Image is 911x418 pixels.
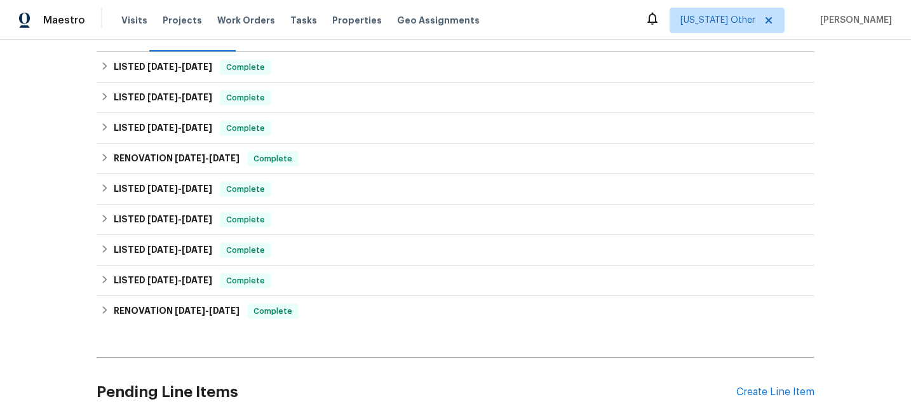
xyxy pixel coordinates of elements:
[114,243,212,258] h6: LISTED
[680,14,755,27] span: [US_STATE] Other
[114,90,212,105] h6: LISTED
[815,14,892,27] span: [PERSON_NAME]
[97,144,814,174] div: RENOVATION [DATE]-[DATE]Complete
[209,306,240,315] span: [DATE]
[97,113,814,144] div: LISTED [DATE]-[DATE]Complete
[397,14,480,27] span: Geo Assignments
[97,174,814,205] div: LISTED [DATE]-[DATE]Complete
[221,91,270,104] span: Complete
[221,244,270,257] span: Complete
[121,14,147,27] span: Visits
[114,182,212,197] h6: LISTED
[114,212,212,227] h6: LISTED
[221,122,270,135] span: Complete
[97,205,814,235] div: LISTED [DATE]-[DATE]Complete
[248,305,297,318] span: Complete
[147,215,178,224] span: [DATE]
[114,273,212,288] h6: LISTED
[332,14,382,27] span: Properties
[114,60,212,75] h6: LISTED
[147,123,178,132] span: [DATE]
[147,93,212,102] span: -
[182,215,212,224] span: [DATE]
[97,235,814,266] div: LISTED [DATE]-[DATE]Complete
[97,266,814,296] div: LISTED [DATE]-[DATE]Complete
[248,152,297,165] span: Complete
[182,184,212,193] span: [DATE]
[147,93,178,102] span: [DATE]
[114,304,240,319] h6: RENOVATION
[114,151,240,166] h6: RENOVATION
[221,213,270,226] span: Complete
[97,83,814,113] div: LISTED [DATE]-[DATE]Complete
[221,274,270,287] span: Complete
[182,245,212,254] span: [DATE]
[175,154,240,163] span: -
[147,215,212,224] span: -
[209,154,240,163] span: [DATE]
[182,62,212,71] span: [DATE]
[290,16,317,25] span: Tasks
[97,52,814,83] div: LISTED [DATE]-[DATE]Complete
[147,184,212,193] span: -
[147,62,212,71] span: -
[147,62,178,71] span: [DATE]
[175,306,240,315] span: -
[221,61,270,74] span: Complete
[97,296,814,327] div: RENOVATION [DATE]-[DATE]Complete
[217,14,275,27] span: Work Orders
[736,386,814,398] div: Create Line Item
[163,14,202,27] span: Projects
[182,123,212,132] span: [DATE]
[147,245,178,254] span: [DATE]
[43,14,85,27] span: Maestro
[182,93,212,102] span: [DATE]
[182,276,212,285] span: [DATE]
[147,245,212,254] span: -
[221,183,270,196] span: Complete
[175,306,205,315] span: [DATE]
[175,154,205,163] span: [DATE]
[114,121,212,136] h6: LISTED
[147,276,212,285] span: -
[147,276,178,285] span: [DATE]
[147,123,212,132] span: -
[147,184,178,193] span: [DATE]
